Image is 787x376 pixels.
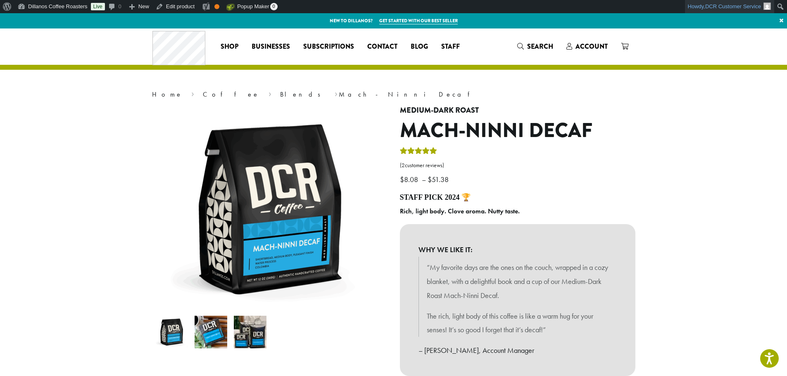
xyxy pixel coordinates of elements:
[428,175,432,184] span: $
[427,260,609,302] p: “My favorite days are the ones on the couch, wrapped in a cozy blanket, with a delightful book an...
[422,175,426,184] span: –
[427,309,609,337] p: The rich, light body of this coffee is like a warm hug for your senses! It’s so good I forget tha...
[418,243,617,257] b: WHY WE LIKE IT:
[269,87,271,99] span: ›
[418,343,617,357] p: – [PERSON_NAME], Account Manager
[270,3,278,10] span: 0
[400,106,635,115] h4: Medium-Dark Roast
[527,42,553,51] span: Search
[400,193,635,202] h4: STAFF PICK 2024 🏆
[203,90,259,99] a: Coffee
[400,146,437,158] div: Rated 5.00 out of 5
[402,162,405,169] span: 2
[155,316,188,348] img: Mach-Ninni Decaf
[379,17,458,24] a: Get started with our best seller
[428,175,451,184] bdi: 51.38
[152,90,635,99] nav: Breadcrumb
[400,119,635,143] h1: Mach-Ninni Decaf
[221,42,238,52] span: Shop
[511,40,560,53] a: Search
[400,207,520,215] b: Rich, light body. Clove aroma. Nutty taste.
[152,90,183,99] a: Home
[280,90,326,99] a: Blends
[776,13,787,28] a: ×
[214,40,245,53] a: Shop
[400,175,420,184] bdi: 8.08
[335,87,338,99] span: ›
[191,87,194,99] span: ›
[400,161,635,170] a: (2customer reviews)
[214,4,219,9] div: OK
[575,42,608,51] span: Account
[252,42,290,52] span: Businesses
[367,42,397,52] span: Contact
[400,175,404,184] span: $
[435,40,466,53] a: Staff
[234,316,266,348] img: Mach-Ninni Decaf - Image 3
[441,42,460,52] span: Staff
[303,42,354,52] span: Subscriptions
[411,42,428,52] span: Blog
[705,3,761,9] span: DCR Customer Service
[195,316,227,348] img: Mach-Ninni Decaf - Image 2
[91,3,105,10] a: Live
